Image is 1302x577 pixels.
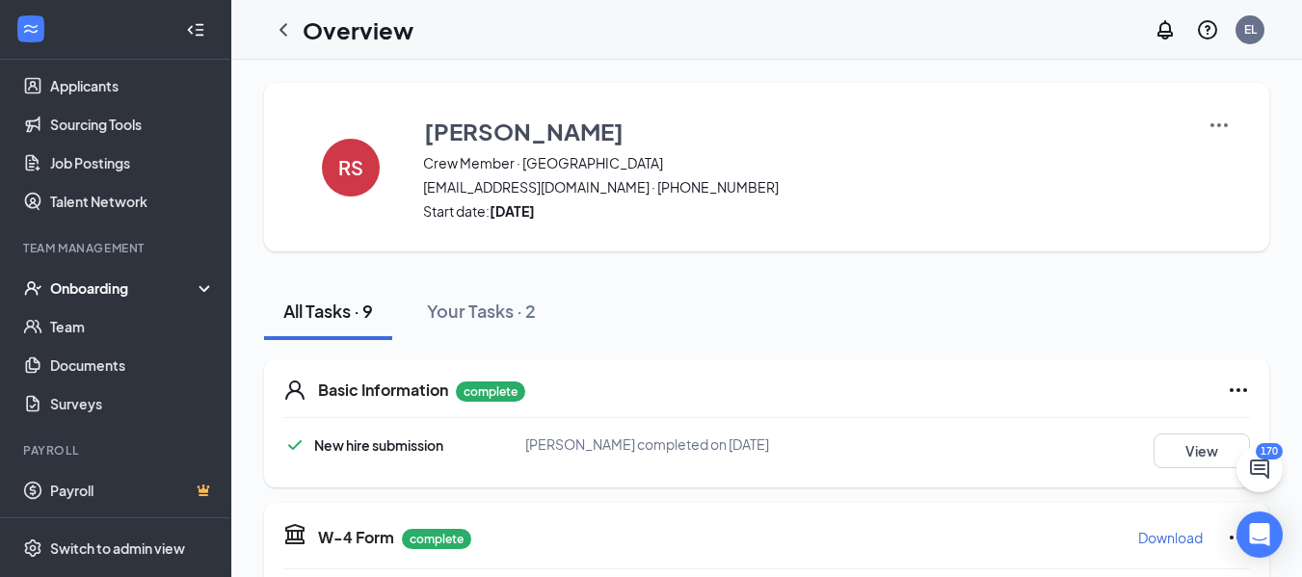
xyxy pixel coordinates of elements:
[23,538,42,558] svg: Settings
[423,114,1183,148] button: [PERSON_NAME]
[402,529,471,549] p: complete
[50,538,185,558] div: Switch to admin view
[1137,522,1204,553] button: Download
[525,435,769,453] span: [PERSON_NAME] completed on [DATE]
[50,471,215,510] a: PayrollCrown
[338,161,363,174] h4: RS
[50,182,215,221] a: Talent Network
[456,381,525,402] p: complete
[303,114,399,221] button: RS
[1154,433,1250,468] button: View
[490,202,535,220] strong: [DATE]
[283,433,306,457] svg: Checkmark
[283,299,373,323] div: All Tasks · 9
[318,380,448,401] h5: Basic Information
[1196,18,1219,41] svg: QuestionInfo
[50,278,199,298] div: Onboarding
[23,278,42,298] svg: UserCheck
[21,19,40,39] svg: WorkstreamLogo
[314,436,443,454] span: New hire submission
[427,299,536,323] div: Your Tasks · 2
[23,442,211,459] div: Payroll
[1256,443,1283,459] div: 170
[1236,446,1283,492] button: ChatActive
[50,384,215,423] a: Surveys
[423,177,1183,197] span: [EMAIL_ADDRESS][DOMAIN_NAME] · [PHONE_NUMBER]
[272,18,295,41] svg: ChevronLeft
[1248,458,1271,481] svg: ChatActive
[1227,526,1250,549] svg: Ellipses
[186,20,205,39] svg: Collapse
[423,201,1183,221] span: Start date:
[423,153,1183,172] span: Crew Member · [GEOGRAPHIC_DATA]
[1208,114,1231,137] img: More Actions
[424,115,624,147] h3: [PERSON_NAME]
[50,105,215,144] a: Sourcing Tools
[318,527,394,548] h5: W-4 Form
[50,144,215,182] a: Job Postings
[1138,528,1203,547] p: Download
[23,240,211,256] div: Team Management
[1154,18,1177,41] svg: Notifications
[283,379,306,402] svg: User
[1227,379,1250,402] svg: Ellipses
[50,66,215,105] a: Applicants
[303,13,413,46] h1: Overview
[50,346,215,384] a: Documents
[283,522,306,545] svg: TaxGovernmentIcon
[1244,21,1257,38] div: EL
[50,307,215,346] a: Team
[1236,511,1283,558] div: Open Intercom Messenger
